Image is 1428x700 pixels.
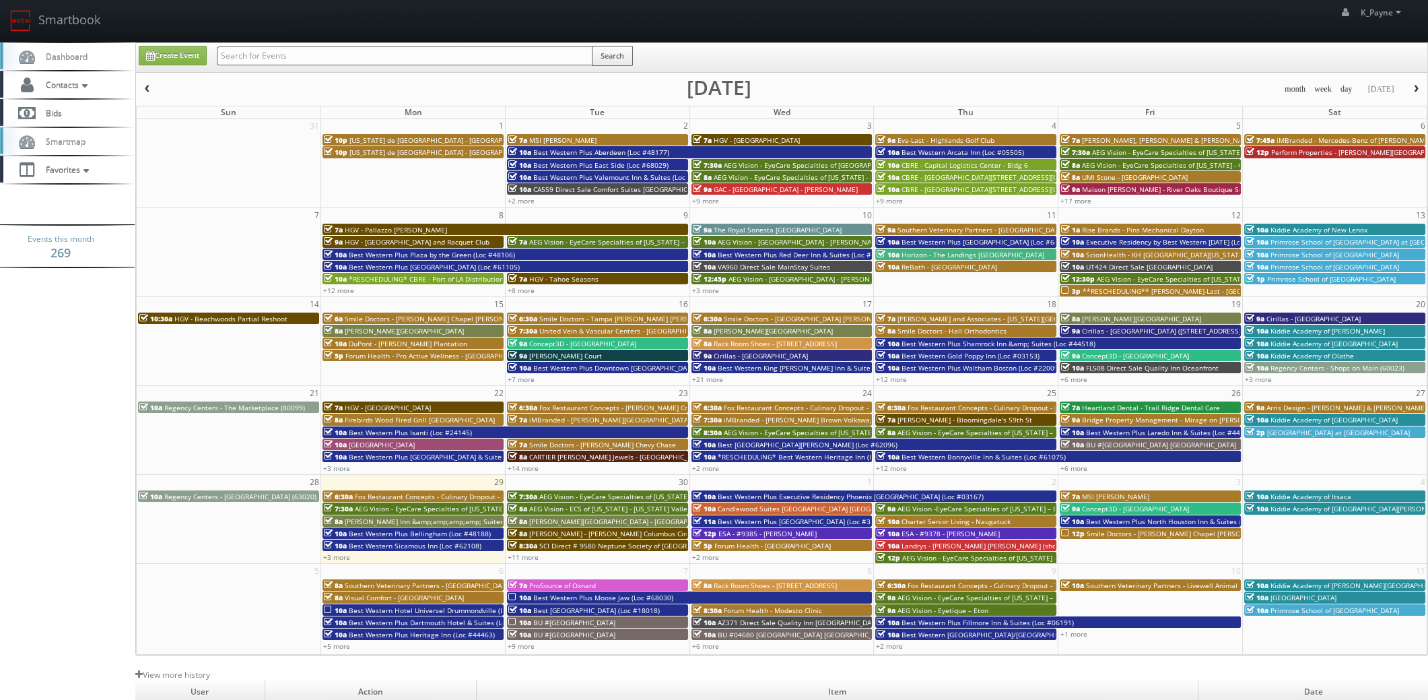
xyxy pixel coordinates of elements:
span: 8a [877,428,895,437]
span: 10a [1246,339,1268,348]
span: Rise Brands - Pins Mechanical Dayton [1082,225,1204,234]
span: 10a [877,339,899,348]
span: 8:30a [508,541,537,550]
span: AEG Vision - [GEOGRAPHIC_DATA] - [PERSON_NAME] Cypress [728,274,921,284]
span: Fox Restaurant Concepts - Culinary Dropout - [GEOGRAPHIC_DATA] [355,492,568,501]
span: 8a [324,581,343,590]
span: 10a [877,541,899,550]
span: 7a [508,237,527,247]
span: Fox Restaurant Concepts - [PERSON_NAME] Cocina - [GEOGRAPHIC_DATA] [539,403,774,412]
span: 8a [693,172,712,182]
span: Kiddie Academy of [PERSON_NAME] [1270,326,1385,336]
span: 10a [877,262,899,272]
span: Best Western Plus [GEOGRAPHIC_DATA] (Loc #61105) [349,262,520,272]
span: 9a [1061,185,1080,194]
a: +9 more [876,196,903,205]
span: 6:30a [877,403,906,412]
span: 12p [877,553,900,563]
span: Best Western Plus North Houston Inn & Suites (Loc #44475) [1086,517,1281,526]
span: 7a [508,415,527,424]
span: HGV - [GEOGRAPHIC_DATA] [714,135,800,145]
span: [PERSON_NAME], [PERSON_NAME] & [PERSON_NAME], LLC - [GEOGRAPHIC_DATA] [1082,135,1341,145]
span: 9a [1061,326,1080,336]
span: Best Western Plus Downtown [GEOGRAPHIC_DATA] (Loc #48199) [533,363,741,373]
span: AEG Vision - EyeCare Specialties of [US_STATE] - In Focus Vision Center [714,172,941,182]
span: Regency Centers - [GEOGRAPHIC_DATA] (63020) [164,492,316,501]
button: Search [592,46,633,66]
a: +6 more [1060,375,1087,384]
span: 7:30a [324,504,353,513]
span: *RESCHEDULING* Best Western Heritage Inn (Loc #05465) [718,452,909,462]
span: 9a [877,504,895,513]
a: +21 more [692,375,723,384]
span: 9a [877,225,895,234]
span: 9a [508,339,527,348]
span: AEG Vision - [GEOGRAPHIC_DATA] - [PERSON_NAME][GEOGRAPHIC_DATA] [718,237,949,247]
span: 12:30p [1061,274,1095,284]
span: [PERSON_NAME] Inn &amp;amp;amp;amp; Suites [PERSON_NAME] [345,517,559,526]
span: 1p [1246,274,1265,284]
span: 10a [877,237,899,247]
span: 7a [508,440,527,449]
span: Concept3D - [GEOGRAPHIC_DATA] [1082,351,1189,360]
span: HGV - Pallazzo [PERSON_NAME] [345,225,447,234]
span: 7a [877,314,895,323]
span: CARTIER [PERSON_NAME] Jewels - [GEOGRAPHIC_DATA] [529,452,706,462]
span: 7:30a [508,326,537,336]
span: 10a [1061,262,1084,272]
span: 10a [1246,326,1268,336]
span: Cirillas - [GEOGRAPHIC_DATA] ([STREET_ADDRESS]) [1082,326,1243,336]
span: Kiddie Academy of [GEOGRAPHIC_DATA] [1270,339,1398,348]
span: 10a [877,452,899,462]
span: 10a [877,250,899,259]
span: 7a [508,135,527,145]
span: 10:30a [139,314,172,323]
span: *RESCHEDULING* CBRE - Port of LA Distribution Center - [GEOGRAPHIC_DATA] 1 [349,274,605,284]
span: 7a [1061,135,1080,145]
span: Best Western Bonnyville Inn & Suites (Loc #61075) [902,452,1066,462]
span: 6:30a [508,314,537,323]
span: 10a [1061,237,1084,247]
a: Create Event [139,46,207,65]
span: 10a [877,148,899,157]
span: 7a [508,274,527,284]
span: 12p [1061,529,1085,538]
a: +7 more [508,375,535,384]
span: 8a [508,452,527,462]
a: +2 more [692,464,719,473]
a: +3 more [323,552,350,562]
span: Smartmap [39,135,86,147]
span: 10a [877,529,899,538]
span: 10a [1061,440,1084,449]
span: CBRE - Capital Logistics Center - Bldg 6 [902,160,1028,170]
span: 7a [508,581,527,590]
span: Rack Room Shoes - [STREET_ADDRESS] [714,339,837,348]
span: 5p [693,541,712,550]
span: Horizon - The Landings [GEOGRAPHIC_DATA] [902,250,1044,259]
span: United Vein & Vascular Centers - [GEOGRAPHIC_DATA] [539,326,712,336]
span: 10a [508,172,531,182]
span: Favorites [39,164,92,175]
span: 10a [324,529,347,538]
span: 10a [877,351,899,360]
span: 9a [1246,314,1264,323]
span: FL508 Direct Sale Quality Inn Oceanfront [1086,363,1219,373]
span: Regency Centers - The Marketplace (80099) [164,403,305,412]
span: Best Western Plus East Side (Loc #68029) [533,160,669,170]
span: Southern Veterinary Partners - [GEOGRAPHIC_DATA][PERSON_NAME] [897,225,1118,234]
span: [PERSON_NAME][GEOGRAPHIC_DATA] [714,326,833,336]
span: Best Western Plus Shamrock Inn &amp; Suites (Loc #44518) [902,339,1095,348]
span: 10a [324,250,347,259]
span: 10a [693,452,716,462]
span: 8a [693,326,712,336]
span: [GEOGRAPHIC_DATA] at [GEOGRAPHIC_DATA] [1267,428,1410,437]
span: 8a [324,326,343,336]
span: 10a [1246,351,1268,360]
a: +14 more [508,464,539,473]
span: 10a [324,452,347,462]
span: Firebirds Wood Fired Grill [GEOGRAPHIC_DATA] [345,415,495,424]
span: Candlewood Suites [GEOGRAPHIC_DATA] [GEOGRAPHIC_DATA] [718,504,916,513]
span: Best Western Plus Red Deer Inn & Suites (Loc #61062) [718,250,893,259]
a: +12 more [876,464,907,473]
span: Smile Doctors - [PERSON_NAME] Chapel [PERSON_NAME] Orthodontic [345,314,570,323]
